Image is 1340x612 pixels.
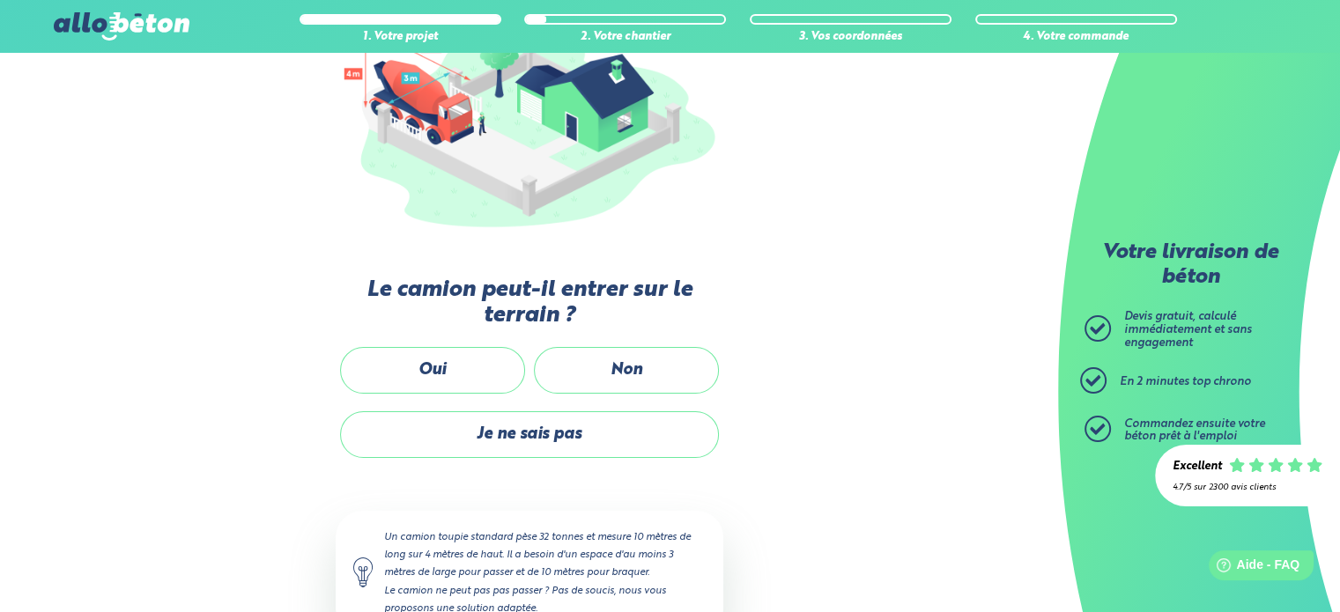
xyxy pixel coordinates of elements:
label: Oui [340,347,525,394]
span: En 2 minutes top chrono [1120,376,1251,387]
img: allobéton [54,12,189,41]
span: Commandez ensuite votre béton prêt à l'emploi [1124,418,1265,443]
div: 2. Votre chantier [524,31,726,44]
label: Je ne sais pas [340,411,719,458]
div: Excellent [1173,461,1222,474]
p: Votre livraison de béton [1089,241,1292,290]
div: 3. Vos coordonnées [750,31,951,44]
label: Non [534,347,719,394]
label: Le camion peut-il entrer sur le terrain ? [336,277,723,329]
span: Devis gratuit, calculé immédiatement et sans engagement [1124,311,1252,348]
div: 1. Votre projet [300,31,501,44]
div: 4. Votre commande [975,31,1177,44]
iframe: Help widget launcher [1183,543,1321,593]
div: 4.7/5 sur 2300 avis clients [1173,483,1322,492]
